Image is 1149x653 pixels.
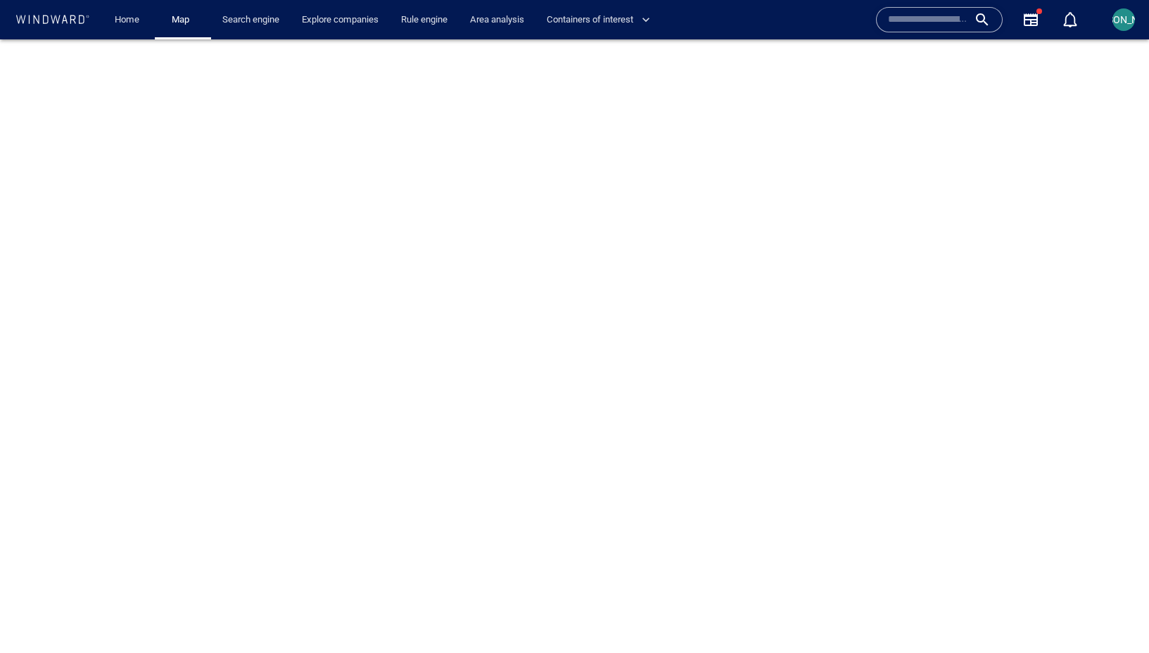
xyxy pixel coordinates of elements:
[109,8,145,32] a: Home
[166,8,200,32] a: Map
[541,8,662,32] button: Containers of interest
[395,8,453,32] a: Rule engine
[1110,6,1138,34] button: [PERSON_NAME]
[160,8,205,32] button: Map
[217,8,285,32] a: Search engine
[1089,590,1138,642] iframe: Chat
[464,8,530,32] a: Area analysis
[296,8,384,32] a: Explore companies
[547,12,650,28] span: Containers of interest
[104,8,149,32] button: Home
